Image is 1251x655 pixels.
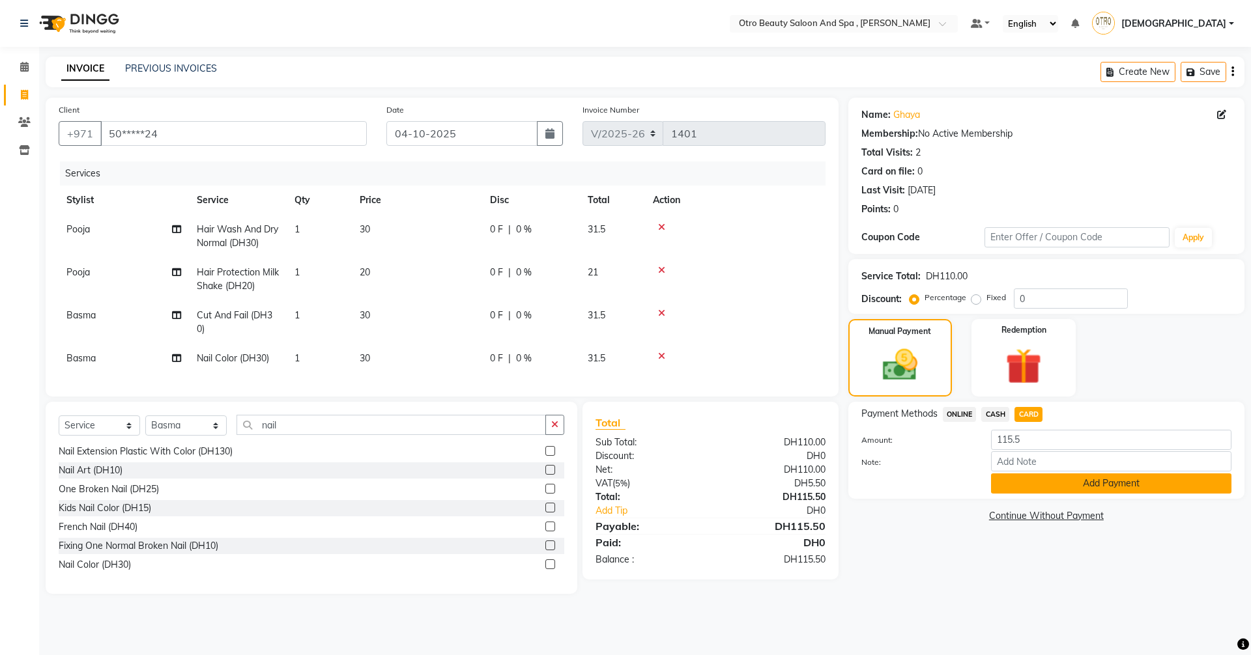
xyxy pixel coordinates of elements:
div: Net: [586,463,710,477]
input: Search or Scan [237,415,546,435]
span: Basma [66,352,96,364]
span: 31.5 [588,223,605,235]
span: VAT [596,477,612,489]
input: Search by Name/Mobile/Email/Code [100,121,367,146]
div: Payable: [586,518,710,534]
span: 0 F [490,352,503,365]
div: Membership: [861,127,918,141]
label: Percentage [925,292,966,303]
div: Paid: [586,535,710,550]
span: 0 F [490,223,503,236]
label: Fixed [986,292,1006,303]
div: Total: [586,490,710,504]
span: 1 [295,223,300,235]
div: 0 [893,202,899,216]
span: 30 [360,223,370,235]
div: French Nail (DH40) [59,520,137,534]
span: 0 F [490,266,503,279]
input: Amount [991,430,1231,450]
div: Nail Art (DH10) [59,464,122,477]
label: Invoice Number [582,104,639,116]
span: 0 F [490,309,503,322]
a: PREVIOUS INVOICES [125,63,217,74]
div: Kids Nail Color (DH15) [59,501,151,515]
div: DH5.50 [710,477,835,490]
th: Qty [287,186,352,215]
button: Apply [1175,228,1212,247]
th: Stylist [59,186,189,215]
span: 21 [588,266,598,278]
span: 30 [360,352,370,364]
span: | [508,223,511,236]
button: +971 [59,121,102,146]
input: Enter Offer / Coupon Code [985,227,1170,247]
span: 31.5 [588,352,605,364]
label: Amount: [852,434,981,446]
label: Manual Payment [869,326,931,337]
img: _gift.svg [994,344,1053,389]
div: Points: [861,202,891,216]
div: Fixing One Normal Broken Nail (DH10) [59,539,218,553]
div: Services [60,161,835,186]
span: Hair Wash And Dry Normal (DH30) [197,223,278,249]
div: Nail Color (DH30) [59,558,131,572]
th: Service [189,186,287,215]
span: 0 % [516,266,532,279]
span: 1 [295,352,300,364]
div: Service Total: [861,270,921,283]
div: 0 [917,165,923,178]
div: DH110.00 [926,270,968,283]
div: ( ) [586,477,710,490]
a: INVOICE [61,57,109,81]
div: Sub Total: [586,436,710,449]
img: logo [33,5,122,42]
img: Sunita [1092,12,1115,35]
span: Basma [66,309,96,321]
th: Price [352,186,482,215]
th: Disc [482,186,580,215]
span: Pooja [66,266,90,278]
div: DH115.50 [710,518,835,534]
span: 31.5 [588,309,605,321]
span: Total [596,416,625,430]
span: 0 % [516,352,532,365]
div: DH110.00 [710,463,835,477]
div: Discount: [861,292,902,306]
span: Cut And Fail (DH30) [197,309,272,335]
span: 20 [360,266,370,278]
span: 1 [295,309,300,321]
span: 0 % [516,223,532,236]
a: Add Tip [586,504,731,518]
div: Total Visits: [861,146,913,160]
span: | [508,309,511,322]
span: CASH [981,407,1009,422]
div: [DATE] [908,184,936,197]
div: One Broken Nail (DH25) [59,482,159,496]
div: 2 [915,146,921,160]
div: DH0 [710,449,835,463]
img: _cash.svg [872,345,928,385]
a: Continue Without Payment [851,509,1242,523]
div: Coupon Code [861,230,985,244]
label: Redemption [1001,324,1046,336]
span: [DEMOGRAPHIC_DATA] [1121,17,1226,31]
th: Action [645,186,826,215]
span: | [508,266,511,279]
span: 5% [615,478,627,488]
label: Note: [852,456,981,468]
button: Add Payment [991,473,1231,494]
span: | [508,352,511,365]
div: Name: [861,108,891,122]
a: Ghaya [893,108,920,122]
button: Save [1181,62,1226,82]
div: DH110.00 [710,436,835,449]
th: Total [580,186,645,215]
div: DH0 [710,535,835,550]
div: Card on file: [861,165,915,178]
button: Create New [1100,62,1175,82]
div: DH0 [731,504,835,518]
div: No Active Membership [861,127,1231,141]
div: Discount: [586,449,710,463]
span: Payment Methods [861,407,938,421]
span: ONLINE [943,407,977,422]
